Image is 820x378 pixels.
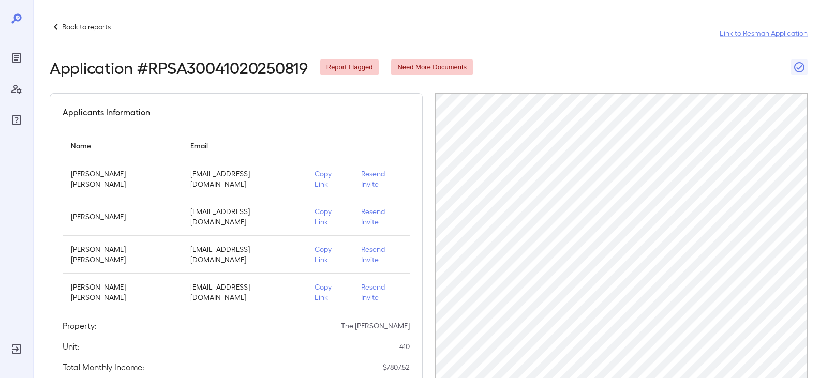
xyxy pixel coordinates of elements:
th: Email [182,131,306,160]
div: Reports [8,50,25,66]
p: Copy Link [315,206,345,227]
h5: Total Monthly Income: [63,361,144,373]
p: [PERSON_NAME] [71,211,174,222]
h5: Applicants Information [63,106,150,118]
h2: Application # RPSA30041020250819 [50,58,308,77]
p: Resend Invite [361,282,401,303]
a: Link to Resman Application [720,28,808,38]
p: [PERSON_NAME] [PERSON_NAME] [71,282,174,303]
span: Report Flagged [320,63,379,72]
h5: Unit: [63,340,80,353]
p: Copy Link [315,169,345,189]
p: [EMAIL_ADDRESS][DOMAIN_NAME] [190,169,298,189]
h5: Property: [63,320,97,332]
div: FAQ [8,112,25,128]
p: [EMAIL_ADDRESS][DOMAIN_NAME] [190,244,298,265]
p: [PERSON_NAME] [PERSON_NAME] [71,169,174,189]
p: 410 [399,341,410,352]
div: Log Out [8,341,25,357]
p: The [PERSON_NAME] [341,321,410,331]
p: [EMAIL_ADDRESS][DOMAIN_NAME] [190,206,298,227]
p: Resend Invite [361,169,401,189]
p: [PERSON_NAME] [PERSON_NAME] [71,244,174,265]
span: Need More Documents [391,63,473,72]
th: Name [63,131,182,160]
p: Copy Link [315,282,345,303]
p: Copy Link [315,244,345,265]
p: Resend Invite [361,206,401,227]
button: Close Report [791,59,808,75]
p: Resend Invite [361,244,401,265]
p: $ 7807.52 [383,362,410,372]
p: Back to reports [62,22,111,32]
div: Manage Users [8,81,25,97]
p: [EMAIL_ADDRESS][DOMAIN_NAME] [190,282,298,303]
table: simple table [63,131,410,311]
